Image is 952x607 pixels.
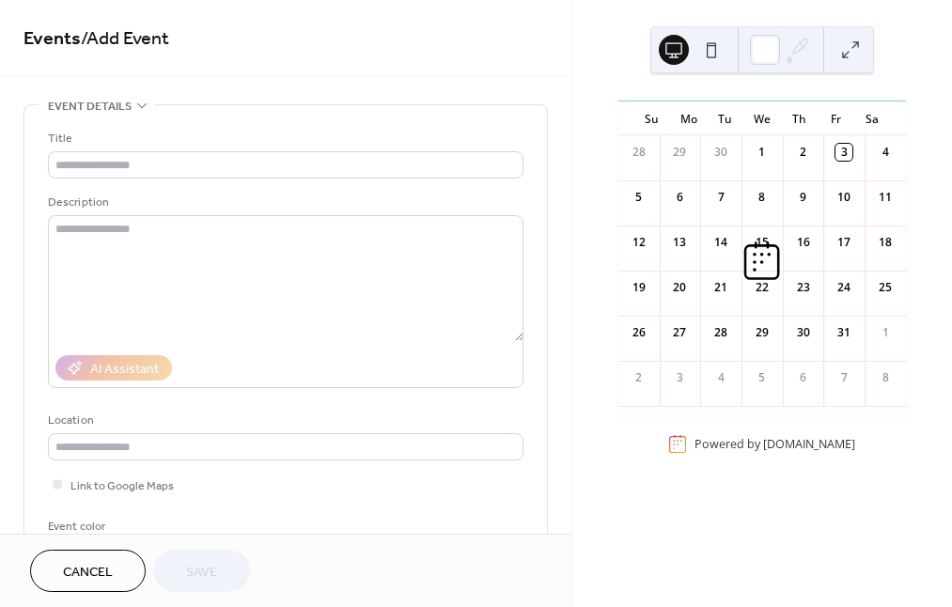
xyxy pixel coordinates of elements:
div: 6 [795,369,812,386]
div: 10 [835,189,852,206]
div: 18 [877,234,894,251]
div: 24 [835,279,852,296]
div: Location [48,411,520,430]
div: 9 [795,189,812,206]
div: 15 [754,234,771,251]
span: Link to Google Maps [70,476,174,496]
div: 16 [795,234,812,251]
div: Th [780,101,817,135]
div: We [743,101,780,135]
div: 25 [877,279,894,296]
div: 4 [712,369,729,386]
div: Event color [48,517,189,537]
div: 14 [712,234,729,251]
div: 22 [754,279,771,296]
div: 7 [712,189,729,206]
div: Title [48,129,520,148]
div: 2 [795,144,812,161]
div: 20 [671,279,688,296]
div: 29 [671,144,688,161]
div: 5 [631,189,648,206]
div: 4 [877,144,894,161]
div: 19 [631,279,648,296]
div: 23 [795,279,812,296]
div: 17 [835,234,852,251]
div: 31 [835,324,852,341]
div: 6 [671,189,688,206]
div: 8 [754,189,771,206]
div: Description [48,193,520,212]
div: Sa [854,101,891,135]
a: [DOMAIN_NAME] [763,436,855,452]
div: 26 [631,324,648,341]
div: 27 [671,324,688,341]
div: 1 [877,324,894,341]
div: 3 [835,144,852,161]
div: Fr [818,101,854,135]
span: / Add Event [81,21,169,57]
div: 29 [754,324,771,341]
div: 21 [712,279,729,296]
a: Events [23,21,81,57]
span: Cancel [63,563,113,583]
div: Mo [670,101,707,135]
div: 2 [631,369,648,386]
div: 13 [671,234,688,251]
div: 30 [795,324,812,341]
div: Tu [707,101,743,135]
div: 11 [877,189,894,206]
button: Cancel [30,550,146,592]
span: Event details [48,97,132,117]
div: 28 [631,144,648,161]
div: 5 [754,369,771,386]
div: 3 [671,369,688,386]
div: Su [633,101,670,135]
div: 1 [754,144,771,161]
div: 7 [835,369,852,386]
div: Powered by [694,436,855,452]
div: 28 [712,324,729,341]
div: 30 [712,144,729,161]
div: 8 [877,369,894,386]
div: 12 [631,234,648,251]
